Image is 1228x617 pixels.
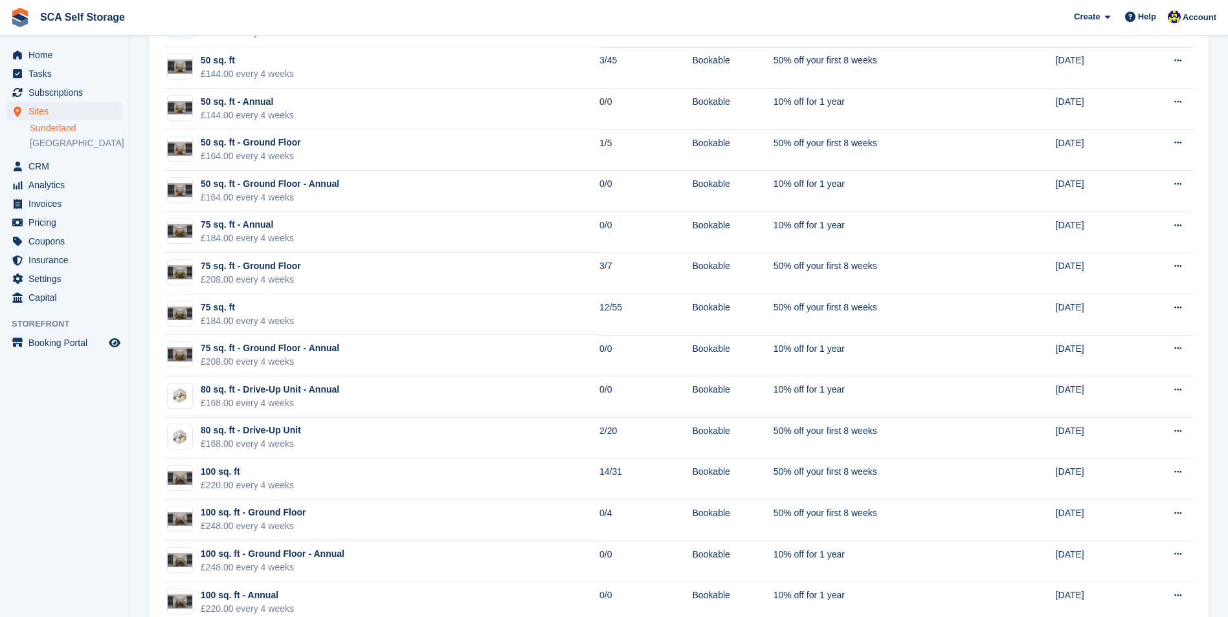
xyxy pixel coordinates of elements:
td: [DATE] [1056,253,1135,294]
div: £164.00 every 4 weeks [201,191,339,204]
a: menu [6,232,122,250]
div: 75 sq. ft - Ground Floor - Annual [201,341,339,355]
div: 75 sq. ft - Annual [201,218,294,232]
td: 1/5 [599,129,692,171]
td: Bookable [692,89,773,130]
div: £208.00 every 4 weeks [201,355,339,369]
span: Account [1183,11,1216,24]
td: 0/0 [599,376,692,418]
td: 12/55 [599,294,692,336]
img: SCA-80sqft.jpg [168,428,192,446]
td: [DATE] [1056,212,1135,254]
td: Bookable [692,500,773,541]
td: [DATE] [1056,89,1135,130]
div: 50 sq. ft - Ground Floor [201,136,301,149]
img: 50%20SQ.FT.jpg [168,60,192,74]
div: 50 sq. ft - Annual [201,95,294,109]
td: Bookable [692,212,773,254]
a: menu [6,334,122,352]
td: [DATE] [1056,171,1135,212]
a: menu [6,65,122,83]
td: [DATE] [1056,541,1135,582]
td: 0/0 [599,212,692,254]
td: Bookable [692,253,773,294]
a: [GEOGRAPHIC_DATA] [30,137,122,149]
span: Tasks [28,65,106,83]
td: 3/45 [599,47,692,89]
span: Help [1138,10,1156,23]
div: £220.00 every 4 weeks [201,602,294,616]
img: 75%20SQ.FT.jpg [168,265,192,279]
div: £248.00 every 4 weeks [201,519,306,533]
div: 75 sq. ft - Ground Floor [201,259,301,273]
a: menu [6,213,122,232]
td: [DATE] [1056,376,1135,418]
td: [DATE] [1056,418,1135,459]
td: [DATE] [1056,500,1135,541]
td: 10% off for 1 year [774,212,996,254]
div: 100 sq. ft - Ground Floor [201,506,306,519]
td: 10% off for 1 year [774,541,996,582]
a: Preview store [107,335,122,351]
img: 100%20SQ.FT-2.jpg [168,594,192,609]
span: Sites [28,102,106,120]
div: £164.00 every 4 weeks [201,149,301,163]
td: Bookable [692,171,773,212]
div: 100 sq. ft - Annual [201,589,294,602]
span: Settings [28,270,106,288]
div: 75 sq. ft [201,301,294,314]
td: 3/7 [599,253,692,294]
div: 80 sq. ft - Drive-Up Unit [201,424,301,437]
td: 2/20 [599,418,692,459]
img: 100%20SQ.FT-2.jpg [168,512,192,526]
img: 50%20SQ.FT.jpg [168,101,192,115]
span: Capital [28,288,106,307]
a: menu [6,270,122,288]
td: 0/4 [599,500,692,541]
span: Insurance [28,251,106,269]
span: Invoices [28,195,106,213]
td: Bookable [692,376,773,418]
td: 10% off for 1 year [774,335,996,376]
span: Pricing [28,213,106,232]
span: Subscriptions [28,83,106,102]
td: 0/0 [599,335,692,376]
a: menu [6,288,122,307]
td: 50% off your first 8 weeks [774,459,996,500]
div: £144.00 every 4 weeks [201,109,294,122]
td: 50% off your first 8 weeks [774,253,996,294]
td: 0/0 [599,541,692,582]
td: 10% off for 1 year [774,89,996,130]
div: £220.00 every 4 weeks [201,479,294,492]
span: CRM [28,157,106,175]
td: [DATE] [1056,459,1135,500]
img: 75%20SQ.FT.jpg [168,307,192,321]
a: menu [6,251,122,269]
td: 50% off your first 8 weeks [774,129,996,171]
div: £168.00 every 4 weeks [201,396,339,410]
a: menu [6,102,122,120]
a: menu [6,195,122,213]
span: Create [1074,10,1100,23]
div: £248.00 every 4 weeks [201,561,344,574]
td: Bookable [692,418,773,459]
img: SCA-80sqft.jpg [168,387,192,404]
img: 100%20SQ.FT-2.jpg [168,553,192,567]
a: menu [6,83,122,102]
a: SCA Self Storage [35,6,130,28]
td: Bookable [692,541,773,582]
td: [DATE] [1056,335,1135,376]
a: menu [6,46,122,64]
div: £184.00 every 4 weeks [201,232,294,245]
td: 10% off for 1 year [774,171,996,212]
td: [DATE] [1056,47,1135,89]
div: 100 sq. ft [201,465,294,479]
img: 50%20SQ.FT.jpg [168,142,192,156]
div: £144.00 every 4 weeks [201,67,294,81]
a: menu [6,157,122,175]
td: Bookable [692,459,773,500]
td: 50% off your first 8 weeks [774,294,996,336]
img: 50%20SQ.FT.jpg [168,183,192,197]
a: menu [6,176,122,194]
td: 0/0 [599,171,692,212]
